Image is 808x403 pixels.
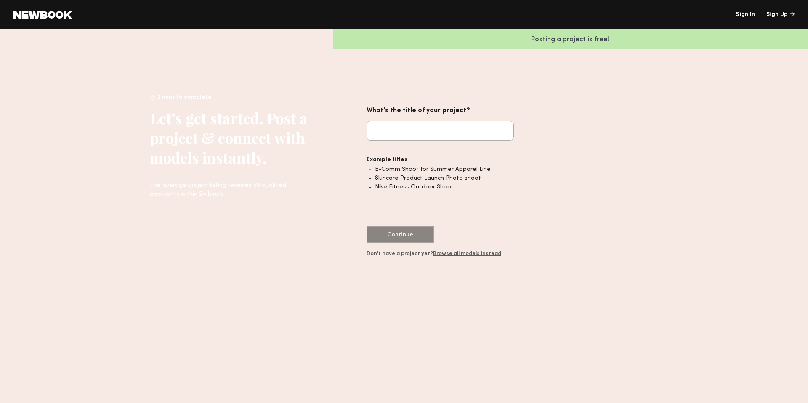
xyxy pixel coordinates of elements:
[375,183,514,191] li: Nike Fitness Outdoor Shoot
[367,121,514,141] input: What's the title of your project?
[333,36,808,43] p: Posting a project is free!
[150,108,308,167] div: Let’s get started. Post a project & connect with models instantly.
[150,93,308,106] div: 2 mins to complete
[375,174,514,183] li: Skincare Product Launch Photo shoot
[736,12,755,18] a: Sign In
[433,251,501,256] a: Browse all models instead
[367,251,514,257] div: Don't have a project yet?
[367,155,514,165] div: Example titles
[375,165,514,174] li: E-Comm Shoot for Summer Apparel Line
[150,181,308,199] div: The average project listing receives 50 qualified applicants within 24 hours.
[766,12,795,18] a: Sign Up
[367,105,514,117] div: What's the title of your project?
